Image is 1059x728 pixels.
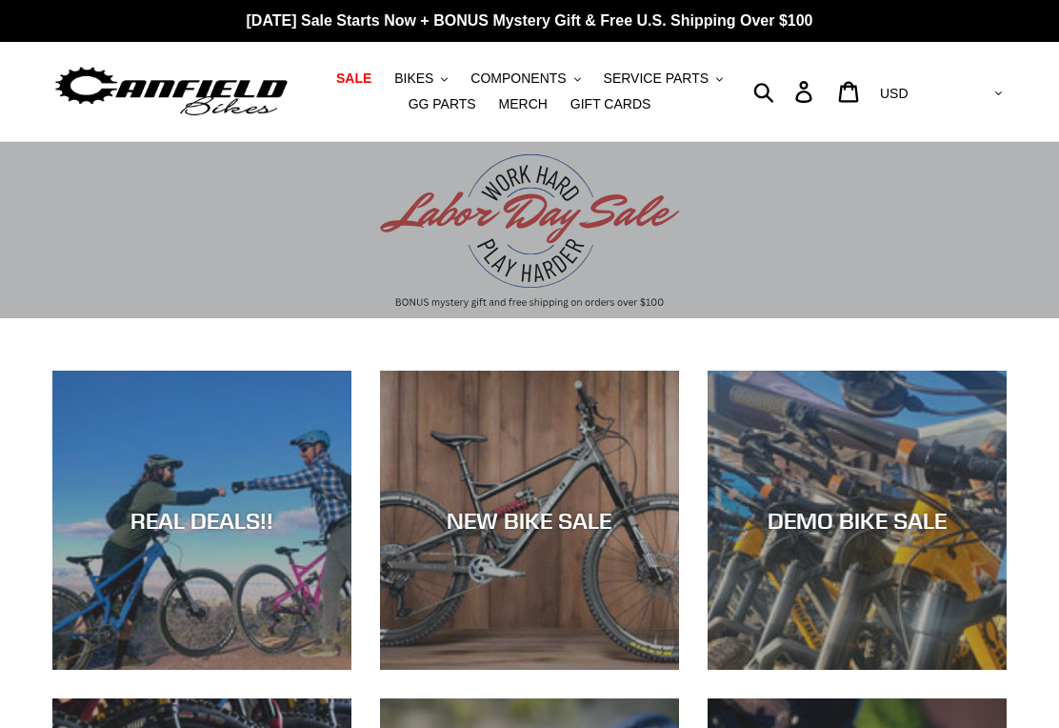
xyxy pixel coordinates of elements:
[499,96,548,112] span: MERCH
[470,71,566,87] span: COMPONENTS
[708,371,1007,670] a: DEMO BIKE SALE
[52,371,351,670] a: REAL DEALS!!
[399,91,486,117] a: GG PARTS
[327,66,381,91] a: SALE
[409,96,476,112] span: GG PARTS
[380,371,679,670] a: NEW BIKE SALE
[380,507,679,535] div: NEW BIKE SALE
[561,91,661,117] a: GIFT CARDS
[461,66,589,91] button: COMPONENTS
[490,91,557,117] a: MERCH
[385,66,457,91] button: BIKES
[394,71,433,87] span: BIKES
[336,71,371,87] span: SALE
[52,62,290,122] img: Canfield Bikes
[604,71,709,87] span: SERVICE PARTS
[52,507,351,535] div: REAL DEALS!!
[570,96,651,112] span: GIFT CARDS
[708,507,1007,535] div: DEMO BIKE SALE
[594,66,732,91] button: SERVICE PARTS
